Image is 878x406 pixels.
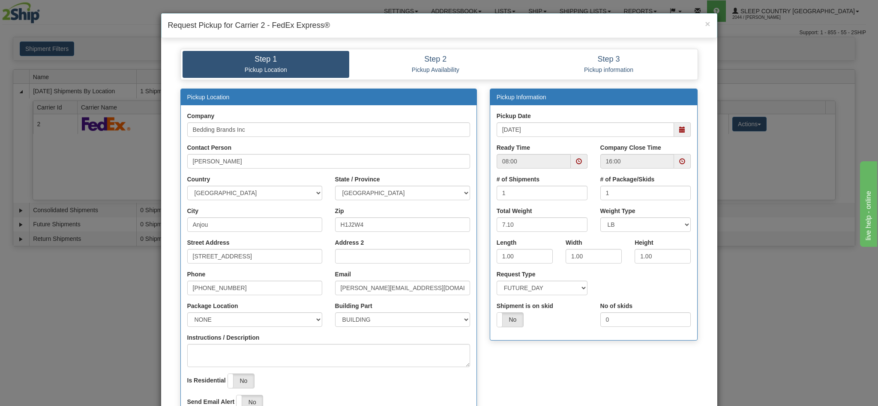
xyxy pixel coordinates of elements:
label: Contact Person [187,143,231,152]
iframe: chat widget [858,159,877,246]
label: Email [335,270,351,279]
a: Step 2 Pickup Availability [349,51,522,78]
a: Pickup Location [187,94,230,101]
label: # of Shipments [497,175,539,184]
label: Send Email Alert [187,397,235,406]
h4: Step 2 [356,55,515,64]
label: State / Province [335,175,380,184]
h4: Step 1 [189,55,343,64]
p: Pickup Location [189,66,343,74]
label: Country [187,175,210,184]
button: Close [705,19,710,28]
p: Pickup information [528,66,689,74]
label: Request Type [497,270,536,279]
label: Width [566,238,582,247]
p: Pickup Availability [356,66,515,74]
label: Company Close Time [600,143,661,152]
label: City [187,207,198,215]
label: Weight Type [600,207,635,215]
label: No [228,374,254,388]
label: Height [635,238,653,247]
label: Length [497,238,517,247]
span: × [705,19,710,29]
label: No [497,313,523,327]
h4: Step 3 [528,55,689,64]
label: Is Residential [187,376,226,385]
label: Total Weight [497,207,532,215]
label: Address 2 [335,238,364,247]
label: Phone [187,270,206,279]
label: Street Address [187,238,230,247]
label: No of skids [600,302,632,310]
h4: Request Pickup for Carrier 2 - FedEx Express® [168,20,710,31]
label: Shipment is on skid [497,302,553,310]
div: live help - online [6,5,79,15]
label: Pickup Date [497,112,531,120]
label: Zip [335,207,344,215]
a: Pickup Information [497,94,546,101]
a: Step 1 Pickup Location [183,51,350,78]
label: Company [187,112,215,120]
label: # of Package/Skids [600,175,655,184]
label: Ready Time [497,143,530,152]
label: Building Part [335,302,372,310]
label: Package Location [187,302,238,310]
a: Step 3 Pickup information [522,51,696,78]
label: Instructions / Description [187,333,260,342]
